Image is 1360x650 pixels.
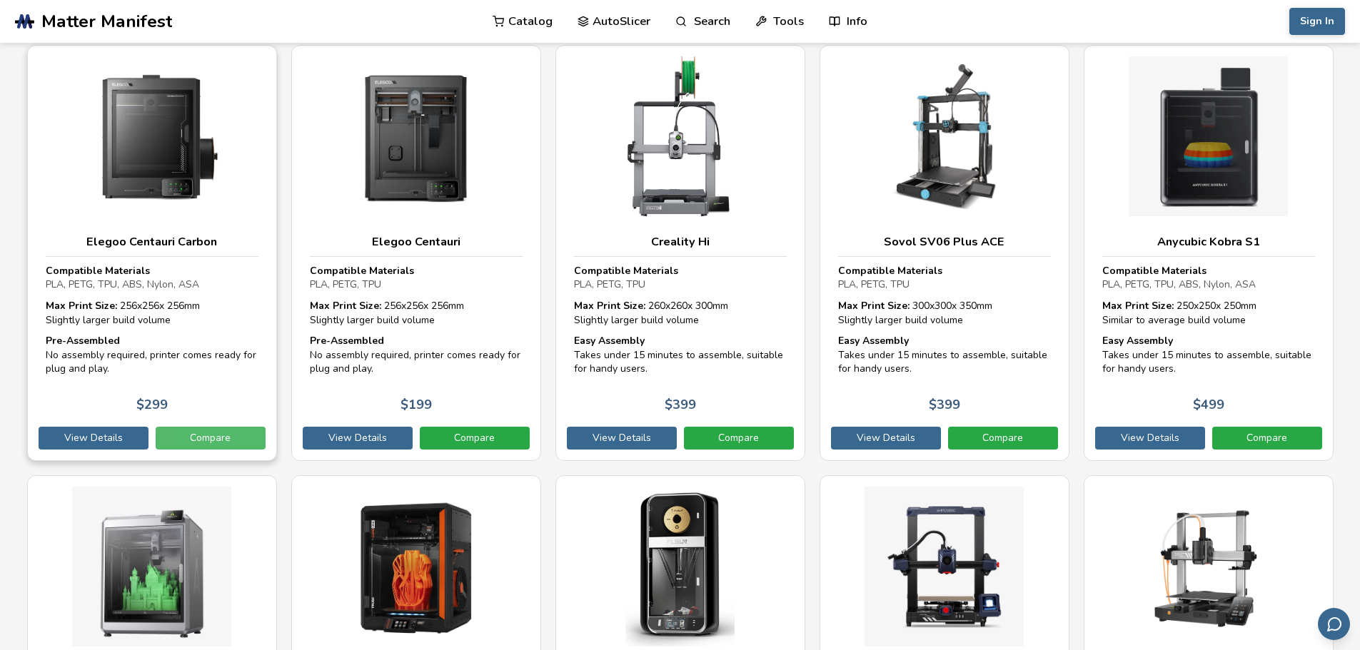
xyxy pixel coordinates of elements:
[574,235,787,249] h3: Creality Hi
[310,235,523,249] h3: Elegoo Centauri
[555,45,805,461] a: Creality HiCompatible MaterialsPLA, PETG, TPUMax Print Size: 260x260x 300mmSlightly larger build ...
[838,264,942,278] strong: Compatible Materials
[574,264,678,278] strong: Compatible Materials
[1212,427,1322,450] a: Compare
[1193,397,1224,412] p: $ 499
[310,278,381,291] span: PLA, PETG, TPU
[46,278,199,291] span: PLA, PETG, TPU, ABS, Nylon, ASA
[838,278,910,291] span: PLA, PETG, TPU
[46,334,258,376] div: No assembly required, printer comes ready for plug and play.
[39,427,148,450] a: View Details
[567,427,677,450] a: View Details
[27,45,277,461] a: Elegoo Centauri CarbonCompatible MaterialsPLA, PETG, TPU, ABS, Nylon, ASAMax Print Size: 256x256x...
[574,299,645,313] strong: Max Print Size:
[310,334,384,347] strong: Pre-Assembled
[574,278,645,291] span: PLA, PETG, TPU
[831,427,941,450] a: View Details
[574,299,787,327] div: 260 x 260 x 300 mm Slightly larger build volume
[574,334,645,347] strong: Easy Assembly
[929,397,960,412] p: $ 399
[46,299,258,327] div: 256 x 256 x 256 mm Slightly larger build volume
[291,45,541,461] a: Elegoo CentauriCompatible MaterialsPLA, PETG, TPUMax Print Size: 256x256x 256mmSlightly larger bu...
[1102,235,1315,249] h3: Anycubic Kobra S1
[838,299,910,313] strong: Max Print Size:
[838,299,1051,327] div: 300 x 300 x 350 mm Slightly larger build volume
[684,427,794,450] a: Compare
[1095,427,1205,450] a: View Details
[1102,278,1256,291] span: PLA, PETG, TPU, ABS, Nylon, ASA
[46,264,150,278] strong: Compatible Materials
[46,334,120,347] strong: Pre-Assembled
[1102,334,1173,347] strong: Easy Assembly
[1102,299,1174,313] strong: Max Print Size:
[310,299,381,313] strong: Max Print Size:
[1084,45,1334,461] a: Anycubic Kobra S1Compatible MaterialsPLA, PETG, TPU, ABS, Nylon, ASAMax Print Size: 250x250x 250m...
[303,427,413,450] a: View Details
[46,235,258,249] h3: Elegoo Centauri Carbon
[41,11,172,31] span: Matter Manifest
[838,334,909,347] strong: Easy Assembly
[156,427,266,450] a: Compare
[46,299,117,313] strong: Max Print Size:
[820,45,1069,461] a: Sovol SV06 Plus ACECompatible MaterialsPLA, PETG, TPUMax Print Size: 300x300x 350mmSlightly large...
[1102,334,1315,376] div: Takes under 15 minutes to assemble, suitable for handy users.
[1102,299,1315,327] div: 250 x 250 x 250 mm Similar to average build volume
[574,334,787,376] div: Takes under 15 minutes to assemble, suitable for handy users.
[948,427,1058,450] a: Compare
[1318,608,1350,640] button: Send feedback via email
[136,397,168,412] p: $ 299
[310,299,523,327] div: 256 x 256 x 256 mm Slightly larger build volume
[665,397,696,412] p: $ 399
[1102,264,1207,278] strong: Compatible Materials
[838,235,1051,249] h3: Sovol SV06 Plus ACE
[420,427,530,450] a: Compare
[310,334,523,376] div: No assembly required, printer comes ready for plug and play.
[310,264,414,278] strong: Compatible Materials
[401,397,432,412] p: $ 199
[838,334,1051,376] div: Takes under 15 minutes to assemble, suitable for handy users.
[1289,8,1345,35] button: Sign In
